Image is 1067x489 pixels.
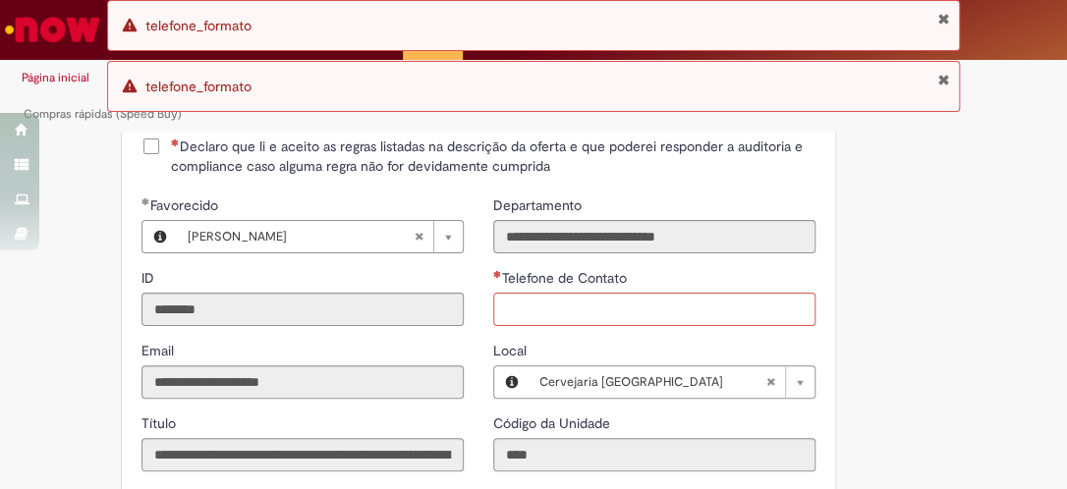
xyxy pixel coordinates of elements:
[756,366,785,398] abbr: Limpar campo Local
[171,138,180,146] span: Necessários
[171,136,816,176] span: Declaro que li e aceito as regras listadas na descrição da oferta e que poderei responder a audit...
[493,195,586,215] label: Somente leitura - Departamento
[150,196,222,214] span: Necessários - Favorecido
[188,221,414,252] span: [PERSON_NAME]
[539,366,765,398] span: Cervejaria [GEOGRAPHIC_DATA]
[141,197,150,205] span: Obrigatório Preenchido
[141,341,178,360] label: Somente leitura - Email
[141,414,180,432] span: Somente leitura - Título
[493,413,614,433] label: Somente leitura - Código da Unidade
[493,270,502,278] span: Necessários
[141,293,464,326] input: ID
[141,413,180,433] label: Somente leitura - Título
[141,269,158,287] span: Somente leitura - ID
[141,438,464,471] input: Título
[404,221,433,252] abbr: Limpar campo Favorecido
[530,366,814,398] a: Cervejaria [GEOGRAPHIC_DATA]Limpar campo Local
[493,438,815,471] input: Código da Unidade
[936,11,949,27] button: Fechar Notificação
[502,269,631,287] span: Telefone de Contato
[178,221,463,252] a: [PERSON_NAME]Limpar campo Favorecido
[145,78,252,95] span: telefone_formato
[145,17,252,34] span: telefone_formato
[22,70,89,85] a: Página inicial
[493,293,815,326] input: Telefone de Contato
[141,268,158,288] label: Somente leitura - ID
[141,342,178,359] span: Somente leitura - Email
[493,342,531,359] span: Local
[494,366,530,398] button: Local, Visualizar este registro Cervejaria Santa Catarina
[493,220,815,253] input: Departamento
[141,365,464,399] input: Email
[936,72,949,87] button: Fechar Notificação
[2,10,103,49] img: ServiceNow
[142,221,178,252] button: Favorecido, Visualizar este registro Lucas Varela Matos
[493,414,614,432] span: Somente leitura - Código da Unidade
[24,106,182,122] a: Compras rápidas (Speed Buy)
[15,60,607,133] ul: Trilhas de página
[493,196,586,214] span: Somente leitura - Departamento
